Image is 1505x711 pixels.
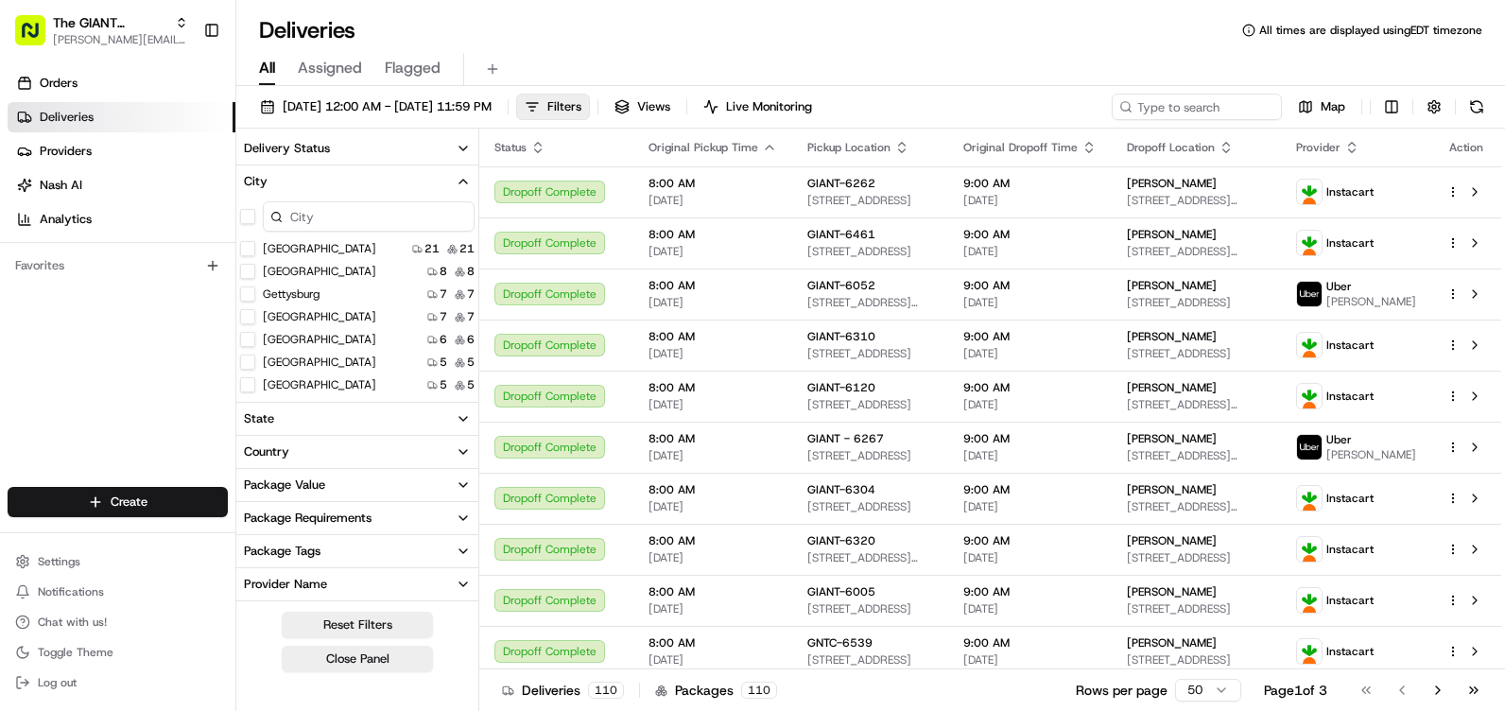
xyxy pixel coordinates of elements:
div: Package Value [244,477,325,494]
span: 8:00 AM [649,635,777,650]
span: 8 [467,264,475,279]
span: [DATE] [649,397,777,412]
span: All [259,57,275,79]
img: profile_instacart_ahold_partner.png [1297,537,1322,562]
button: Provider Name [236,568,478,600]
span: 8:00 AM [649,278,777,293]
span: [STREET_ADDRESS] [807,601,933,616]
span: [PERSON_NAME] [1127,482,1217,497]
span: [DATE] [963,601,1097,616]
span: [DATE] [649,499,777,514]
div: City [244,173,268,190]
span: Flagged [385,57,441,79]
label: [GEOGRAPHIC_DATA] [263,264,376,279]
label: [GEOGRAPHIC_DATA] [263,377,376,392]
span: [STREET_ADDRESS] [1127,346,1266,361]
div: Delivery Status [244,140,330,157]
span: [DATE] [963,448,1097,463]
span: Original Pickup Time [649,140,758,155]
div: Favorites [8,251,228,281]
span: 21 [459,241,475,256]
span: [PERSON_NAME] [1127,227,1217,242]
span: [STREET_ADDRESS][PERSON_NAME] [1127,499,1266,514]
img: 1736555255976-a54dd68f-1ca7-489b-9aae-adbdc363a1c4 [19,181,53,215]
span: [DATE] 12:00 AM - [DATE] 11:59 PM [283,98,492,115]
span: Provider [1296,140,1341,155]
span: [STREET_ADDRESS] [807,652,933,668]
span: [DATE] [649,652,777,668]
div: Package Tags [244,543,320,560]
button: Delivery Status [236,132,478,165]
span: [STREET_ADDRESS][PERSON_NAME] [807,295,933,310]
button: Create [8,487,228,517]
span: Orders [40,75,78,92]
button: Start new chat [321,186,344,209]
span: [PERSON_NAME] [1326,294,1416,309]
span: [STREET_ADDRESS] [807,499,933,514]
span: [STREET_ADDRESS] [807,448,933,463]
span: 9:00 AM [963,278,1097,293]
a: 📗Knowledge Base [11,267,152,301]
span: Instacart [1326,644,1374,659]
input: Type to search [1112,94,1282,120]
div: Country [244,443,289,460]
button: Live Monitoring [695,94,821,120]
span: [PERSON_NAME] [1127,635,1217,650]
span: Analytics [40,211,92,228]
span: 9:00 AM [963,227,1097,242]
span: Status [494,140,527,155]
span: 6 [467,332,475,347]
span: API Documentation [179,274,303,293]
span: 8:00 AM [649,380,777,395]
span: [DATE] [963,397,1097,412]
span: [STREET_ADDRESS] [807,397,933,412]
span: GIANT - 6267 [807,431,884,446]
span: [PERSON_NAME] [1127,584,1217,599]
span: [STREET_ADDRESS] [807,346,933,361]
span: 7 [440,286,447,302]
span: Toggle Theme [38,645,113,660]
span: Assigned [298,57,362,79]
span: [DATE] [963,295,1097,310]
span: GNTC-6539 [807,635,873,650]
a: Providers [8,136,235,166]
span: Views [637,98,670,115]
span: GIANT-6120 [807,380,875,395]
span: [DATE] [963,550,1097,565]
span: Original Dropoff Time [963,140,1078,155]
button: Reset Filters [282,612,433,638]
span: [PERSON_NAME][EMAIL_ADDRESS][PERSON_NAME][DOMAIN_NAME] [53,32,188,47]
label: [GEOGRAPHIC_DATA] [263,332,376,347]
input: City [263,201,475,232]
div: We're available if you need us! [64,199,239,215]
span: [STREET_ADDRESS] [1127,550,1266,565]
span: 9:00 AM [963,176,1097,191]
span: 8:00 AM [649,482,777,497]
button: [DATE] 12:00 AM - [DATE] 11:59 PM [251,94,500,120]
span: GIANT-6310 [807,329,875,344]
div: Deliveries [502,681,624,700]
span: [STREET_ADDRESS] [1127,601,1266,616]
div: 110 [588,682,624,699]
img: profile_instacart_ahold_partner.png [1297,486,1322,511]
img: Nash [19,19,57,57]
span: 8:00 AM [649,533,777,548]
span: [DATE] [649,193,777,208]
span: Pickup Location [807,140,891,155]
span: Live Monitoring [726,98,812,115]
a: Powered byPylon [133,320,229,335]
img: profile_uber_ahold_partner.png [1297,435,1322,460]
label: [GEOGRAPHIC_DATA] [263,241,376,256]
p: Welcome 👋 [19,76,344,106]
button: Notifications [8,579,228,605]
span: [STREET_ADDRESS] [807,193,933,208]
span: GIANT-6005 [807,584,875,599]
div: Package Requirements [244,510,372,527]
span: [PERSON_NAME] [1127,278,1217,293]
img: profile_instacart_ahold_partner.png [1297,180,1322,204]
button: Views [606,94,679,120]
button: State [236,403,478,435]
span: [DATE] [649,601,777,616]
span: Uber [1326,279,1352,294]
span: 8:00 AM [649,431,777,446]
